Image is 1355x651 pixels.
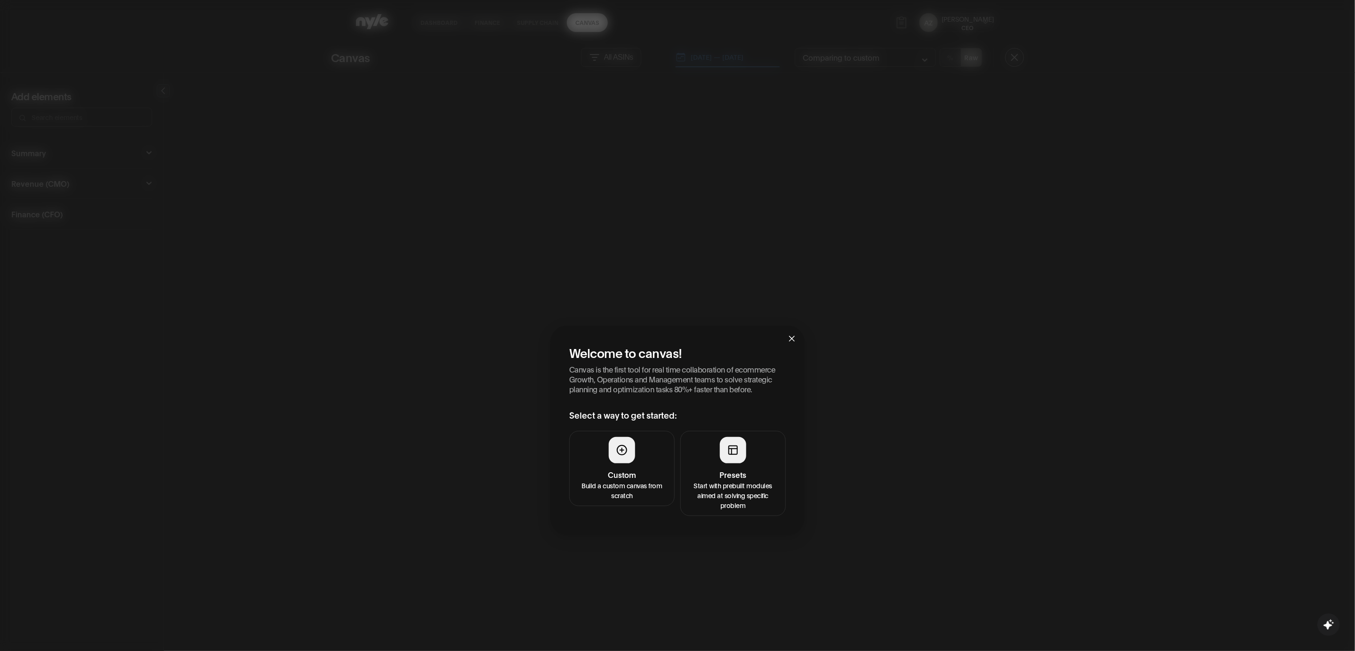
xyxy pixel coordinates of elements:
[788,335,796,342] span: close
[569,431,675,506] button: CustomBuild a custom canvas from scratch
[569,364,786,394] p: Canvas is the first tool for real time collaboration of ecommerce Growth, Operations and Manageme...
[686,480,780,510] p: Start with prebuilt modules aimed at solving specific problem
[680,431,786,516] button: PresetsStart with prebuilt modules aimed at solving specific problem
[569,344,786,360] h2: Welcome to canvas!
[686,469,780,480] h4: Presets
[575,480,669,500] p: Build a custom canvas from scratch
[575,469,669,480] h4: Custom
[779,325,805,351] button: Close
[569,409,786,421] h3: Select a way to get started:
